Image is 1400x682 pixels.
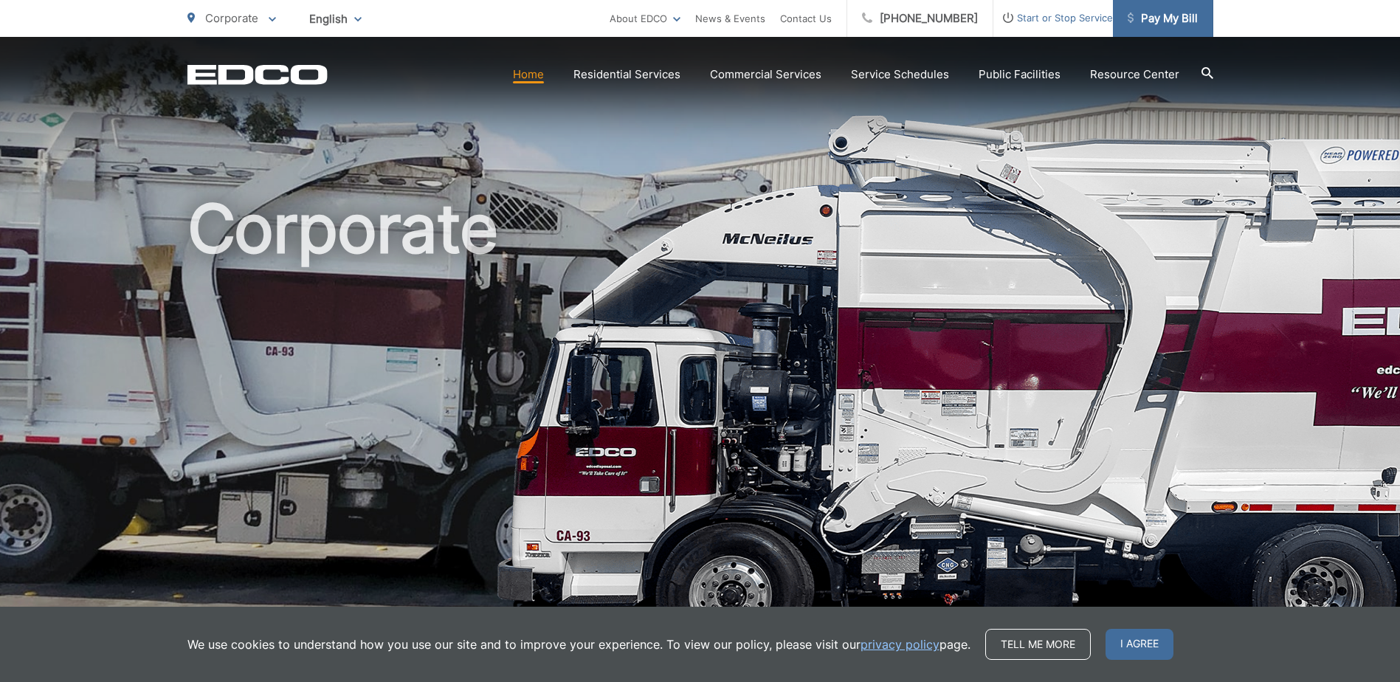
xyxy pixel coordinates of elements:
[187,64,328,85] a: EDCD logo. Return to the homepage.
[985,629,1091,660] a: Tell me more
[187,192,1213,659] h1: Corporate
[1106,629,1173,660] span: I agree
[513,66,544,83] a: Home
[1090,66,1179,83] a: Resource Center
[851,66,949,83] a: Service Schedules
[695,10,765,27] a: News & Events
[710,66,821,83] a: Commercial Services
[780,10,832,27] a: Contact Us
[861,635,939,653] a: privacy policy
[610,10,680,27] a: About EDCO
[979,66,1061,83] a: Public Facilities
[298,6,373,32] span: English
[187,635,970,653] p: We use cookies to understand how you use our site and to improve your experience. To view our pol...
[205,11,258,25] span: Corporate
[573,66,680,83] a: Residential Services
[1128,10,1198,27] span: Pay My Bill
